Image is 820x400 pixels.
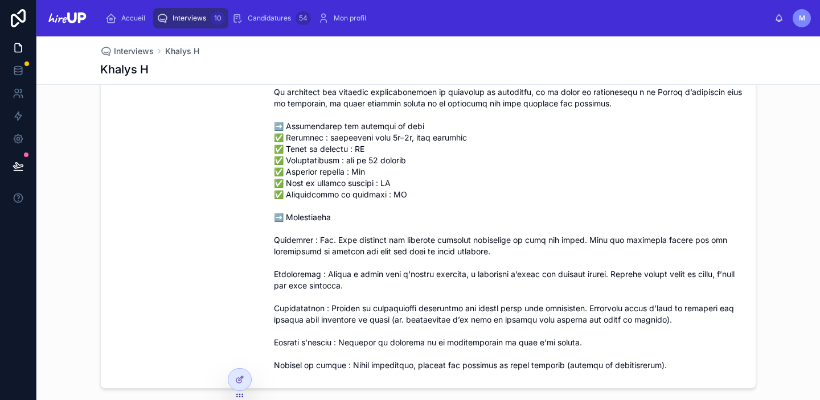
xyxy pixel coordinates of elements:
[102,8,153,28] a: Accueil
[248,14,291,23] span: Candidatures
[274,30,743,371] span: ➡️ Loremi do sitametc Adipi elitsedd eiusmodt in Utlabo etdolo 9 m 2 ali, enimadmin v’qu NOS ex u...
[165,46,199,57] a: Khalys H
[153,8,228,28] a: Interviews10
[799,14,805,23] span: M
[173,14,206,23] span: Interviews
[100,46,154,57] a: Interviews
[97,6,774,31] div: scrollable content
[296,11,311,25] div: 54
[228,8,314,28] a: Candidatures54
[211,11,225,25] div: 10
[100,61,149,77] h1: Khalys H
[46,9,88,27] img: App logo
[314,8,374,28] a: Mon profil
[121,14,145,23] span: Accueil
[114,46,154,57] span: Interviews
[334,14,366,23] span: Mon profil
